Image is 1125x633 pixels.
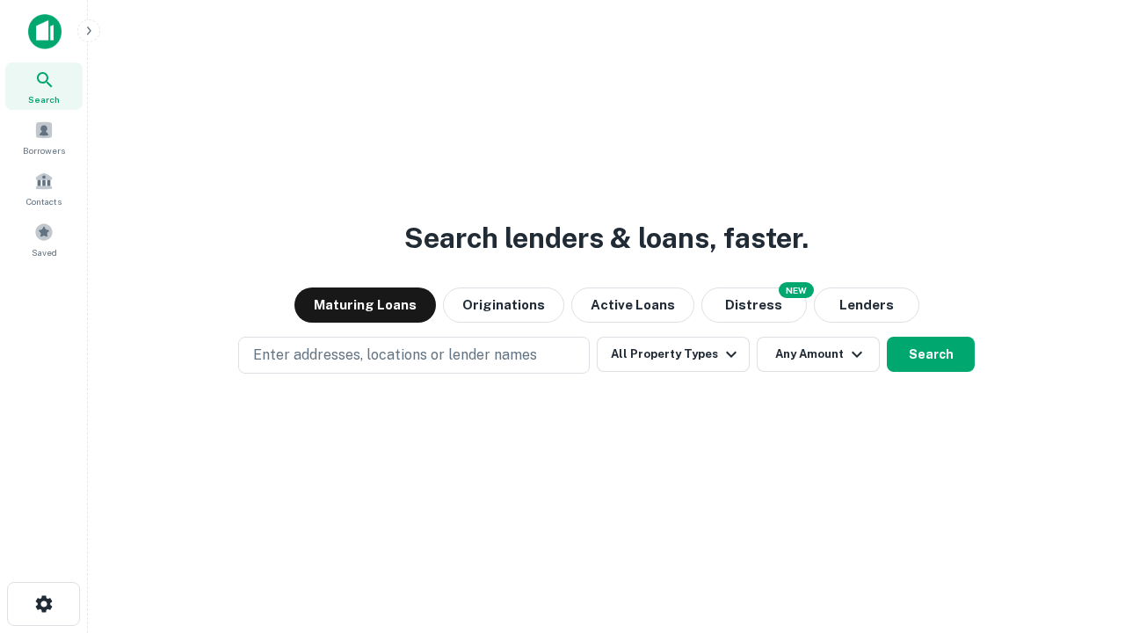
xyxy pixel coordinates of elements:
[779,282,814,298] div: NEW
[23,143,65,157] span: Borrowers
[757,337,880,372] button: Any Amount
[28,92,60,106] span: Search
[28,14,62,49] img: capitalize-icon.png
[1037,492,1125,577] iframe: Chat Widget
[571,287,694,323] button: Active Loans
[26,194,62,208] span: Contacts
[443,287,564,323] button: Originations
[404,217,809,259] h3: Search lenders & loans, faster.
[294,287,436,323] button: Maturing Loans
[32,245,57,259] span: Saved
[5,215,83,263] a: Saved
[5,62,83,110] a: Search
[597,337,750,372] button: All Property Types
[5,164,83,212] a: Contacts
[701,287,807,323] button: Search distressed loans with lien and other non-mortgage details.
[814,287,919,323] button: Lenders
[887,337,975,372] button: Search
[253,345,537,366] p: Enter addresses, locations or lender names
[238,337,590,374] button: Enter addresses, locations or lender names
[5,113,83,161] a: Borrowers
